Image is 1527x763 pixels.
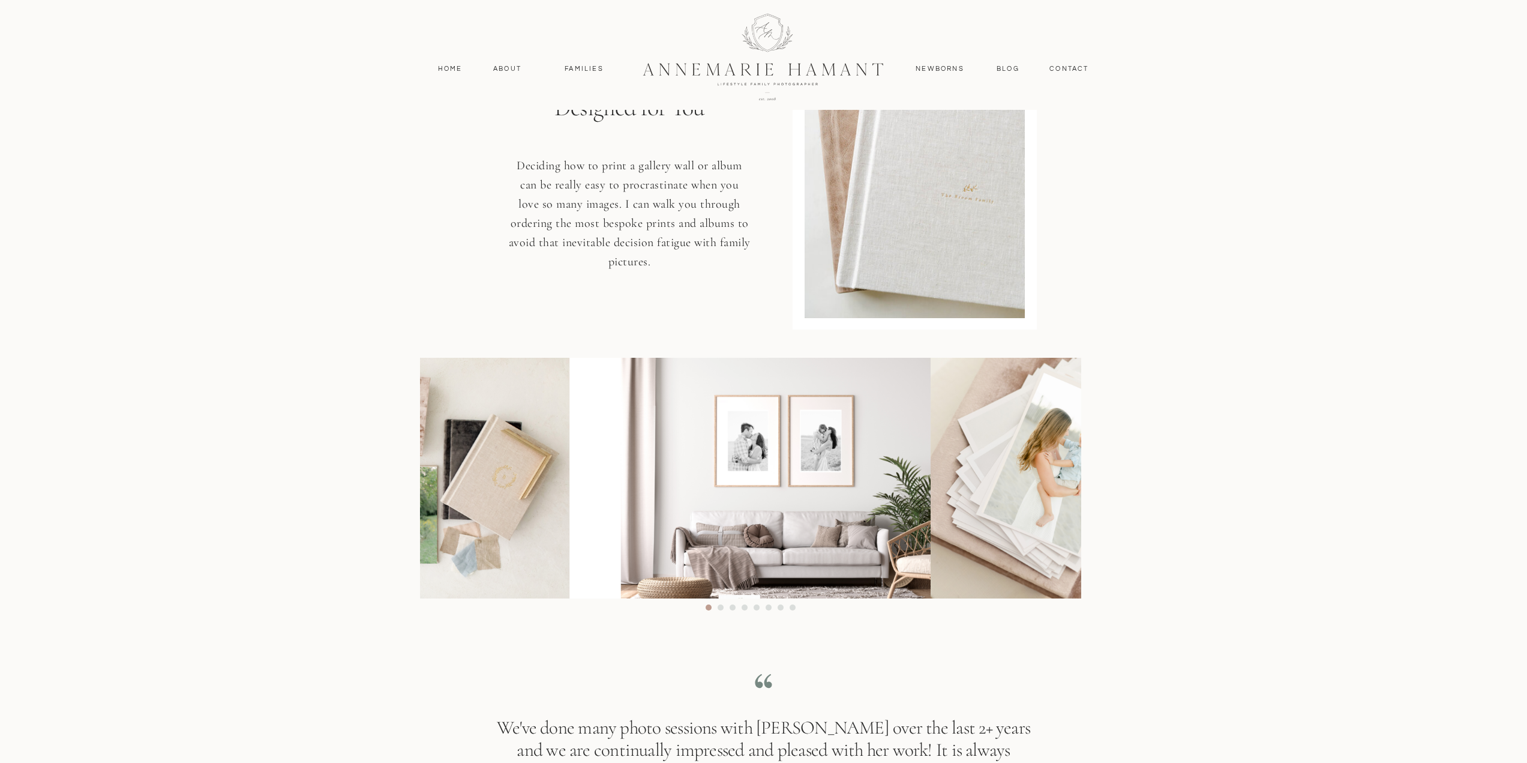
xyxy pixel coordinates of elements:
[509,156,751,286] p: Deciding how to print a gallery wall or album can be really easy to procrastinate when you love s...
[742,605,748,611] li: Page dot 4
[730,605,736,611] li: Page dot 3
[1043,64,1096,74] a: contact
[490,64,525,74] a: About
[766,605,772,611] li: Page dot 6
[706,605,712,611] li: Page dot 1
[778,605,784,611] li: Page dot 7
[557,64,611,74] a: Families
[433,64,468,74] a: Home
[994,64,1022,74] a: Blog
[790,605,796,611] li: Page dot 8
[911,64,969,74] a: Newborns
[718,605,724,611] li: Page dot 2
[498,64,761,130] h2: Custom Fine Art Designed for You
[754,605,760,611] li: Page dot 5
